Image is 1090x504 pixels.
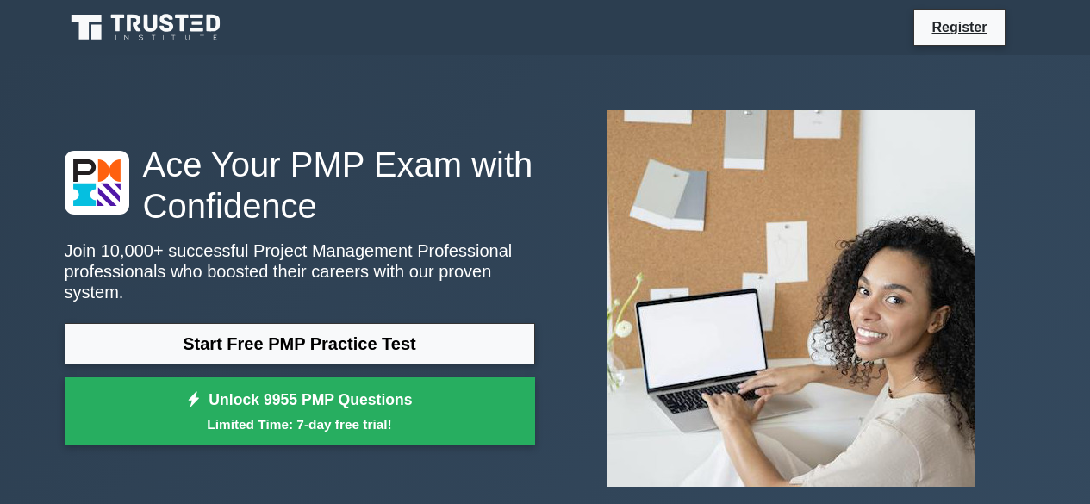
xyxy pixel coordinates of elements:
[65,240,535,302] p: Join 10,000+ successful Project Management Professional professionals who boosted their careers w...
[86,414,514,434] small: Limited Time: 7-day free trial!
[65,323,535,364] a: Start Free PMP Practice Test
[65,377,535,446] a: Unlock 9955 PMP QuestionsLimited Time: 7-day free trial!
[921,16,997,38] a: Register
[65,144,535,227] h1: Ace Your PMP Exam with Confidence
